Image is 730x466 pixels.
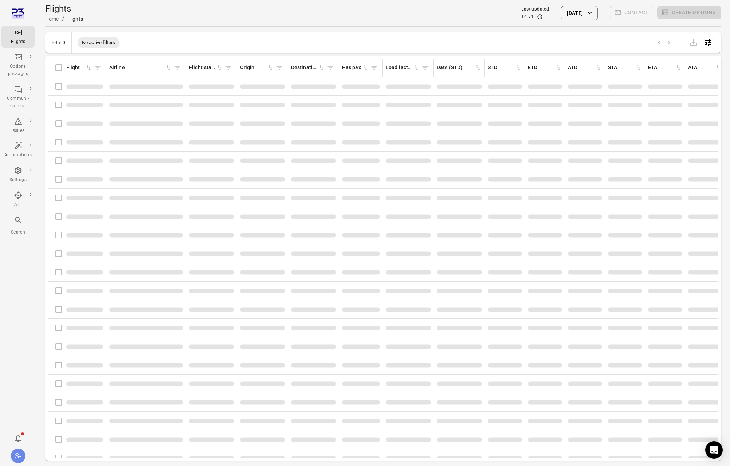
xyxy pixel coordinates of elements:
[688,64,722,72] div: Sort by ATA in ascending order
[521,6,549,13] div: Last updated
[528,64,562,72] div: Sort by ETD in ascending order
[67,15,83,23] div: Flights
[45,3,83,15] h1: Flights
[610,6,655,20] span: Please make a selection to create communications
[45,16,59,22] a: Home
[701,35,715,50] button: Open table configuration
[568,64,602,72] div: Sort by ATD in ascending order
[62,15,64,23] li: /
[561,6,597,20] button: [DATE]
[437,64,482,72] div: Sort by date (STD) in ascending order
[521,13,533,20] div: 14:34
[325,62,336,73] span: Filter by destination
[4,152,32,159] div: Automations
[51,40,66,45] div: Total 0
[4,229,32,236] div: Search
[686,39,701,46] span: Please make a selection to export
[11,431,25,446] button: Notifications
[536,13,543,20] button: Refresh data
[1,214,35,238] button: Search
[654,38,674,47] nav: pagination navigation
[172,62,183,73] span: Filter by airline
[386,64,420,72] div: Sort by load factor in ascending order
[342,64,369,72] div: Sort by has pax in ascending order
[11,449,25,463] div: S-
[1,83,35,112] a: Communi-cations
[1,139,35,161] a: Automations
[608,64,642,72] div: Sort by STA in ascending order
[1,115,35,137] a: Issues
[1,51,35,80] a: Options packages
[648,64,682,72] div: Sort by ETA in ascending order
[4,201,32,208] div: API
[78,39,120,46] span: No active filters
[291,64,325,72] div: Sort by destination in ascending order
[369,62,380,73] span: Filter by has pax
[488,64,522,72] div: Sort by STD in ascending order
[274,62,285,73] span: Filter by origin
[1,189,35,211] a: API
[4,38,32,46] div: Flights
[45,15,83,23] nav: Breadcrumbs
[657,6,721,20] span: Please make a selection to create an option package
[705,441,723,459] div: Open Intercom Messenger
[223,62,234,73] span: Filter by flight status
[8,446,28,466] button: Sólberg - AviLabs
[4,63,32,78] div: Options packages
[1,26,35,48] a: Flights
[420,62,431,73] span: Filter by load factor
[189,64,223,72] div: Sort by flight status in ascending order
[1,164,35,186] a: Settings
[4,176,32,184] div: Settings
[4,127,32,134] div: Issues
[4,95,32,110] div: Communi-cations
[92,62,103,73] span: Filter by flight
[240,64,274,72] div: Sort by origin in ascending order
[66,64,92,72] div: Sort by flight in ascending order
[109,64,172,72] div: Sort by airline in ascending order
